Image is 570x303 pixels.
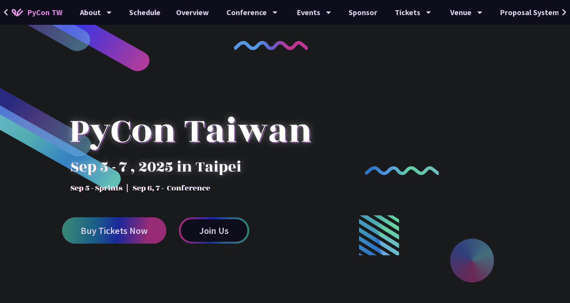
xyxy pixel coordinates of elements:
img: curly-2.e802c9f.png [365,166,439,175]
a: Buy Tickets Now [62,217,166,244]
span: PyCon TW [27,7,62,18]
span: Buy Tickets Now [81,226,148,235]
span: Join Us [199,226,229,235]
img: Home icon of PyCon TW 2025 [12,9,23,16]
a: Join Us [179,217,249,244]
img: curly-1.ebdbada.png [234,41,308,50]
a: PyCon TW [4,3,70,22]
